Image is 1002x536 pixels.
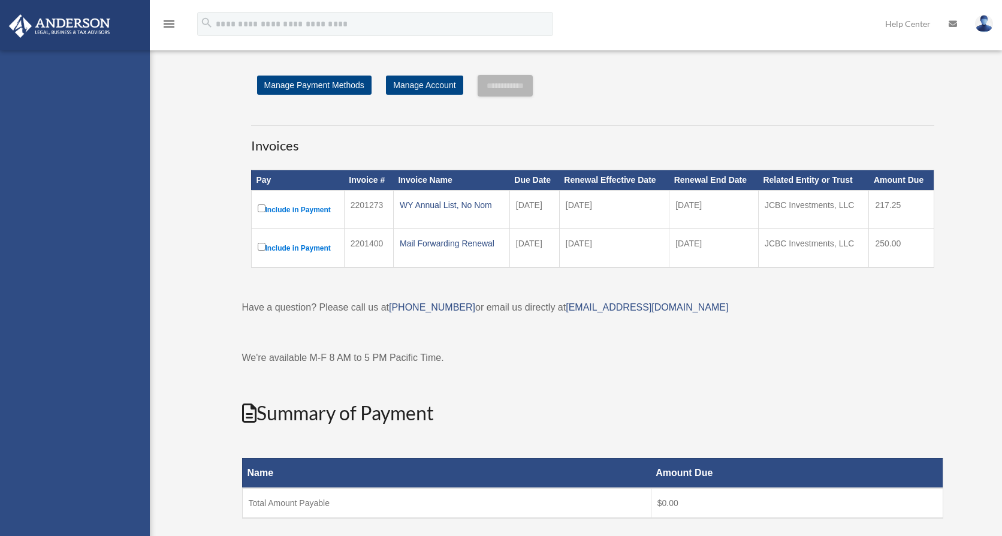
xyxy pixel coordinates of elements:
[669,228,759,267] td: [DATE]
[509,228,559,267] td: [DATE]
[758,228,869,267] td: JCBC Investments, LLC
[559,228,669,267] td: [DATE]
[242,488,651,518] td: Total Amount Payable
[758,190,869,228] td: JCBC Investments, LLC
[162,21,176,31] a: menu
[242,299,943,316] p: Have a question? Please call us at or email us directly at
[651,458,943,488] th: Amount Due
[242,400,943,427] h2: Summary of Payment
[566,302,728,312] a: [EMAIL_ADDRESS][DOMAIN_NAME]
[257,76,372,95] a: Manage Payment Methods
[869,170,934,191] th: Amount Due
[258,202,338,217] label: Include in Payment
[5,14,114,38] img: Anderson Advisors Platinum Portal
[509,170,559,191] th: Due Date
[758,170,869,191] th: Related Entity or Trust
[162,17,176,31] i: menu
[242,350,943,366] p: We're available M-F 8 AM to 5 PM Pacific Time.
[400,197,503,213] div: WY Annual List, No Nom
[344,170,393,191] th: Invoice #
[869,190,934,228] td: 217.25
[559,170,669,191] th: Renewal Effective Date
[258,240,338,255] label: Include in Payment
[251,170,344,191] th: Pay
[869,228,934,267] td: 250.00
[344,190,393,228] td: 2201273
[975,15,993,32] img: User Pic
[389,302,475,312] a: [PHONE_NUMBER]
[559,190,669,228] td: [DATE]
[258,243,265,251] input: Include in Payment
[242,458,651,488] th: Name
[344,228,393,267] td: 2201400
[251,125,934,155] h3: Invoices
[509,190,559,228] td: [DATE]
[400,235,503,252] div: Mail Forwarding Renewal
[200,16,213,29] i: search
[651,488,943,518] td: $0.00
[393,170,509,191] th: Invoice Name
[258,204,265,212] input: Include in Payment
[669,190,759,228] td: [DATE]
[669,170,759,191] th: Renewal End Date
[386,76,463,95] a: Manage Account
